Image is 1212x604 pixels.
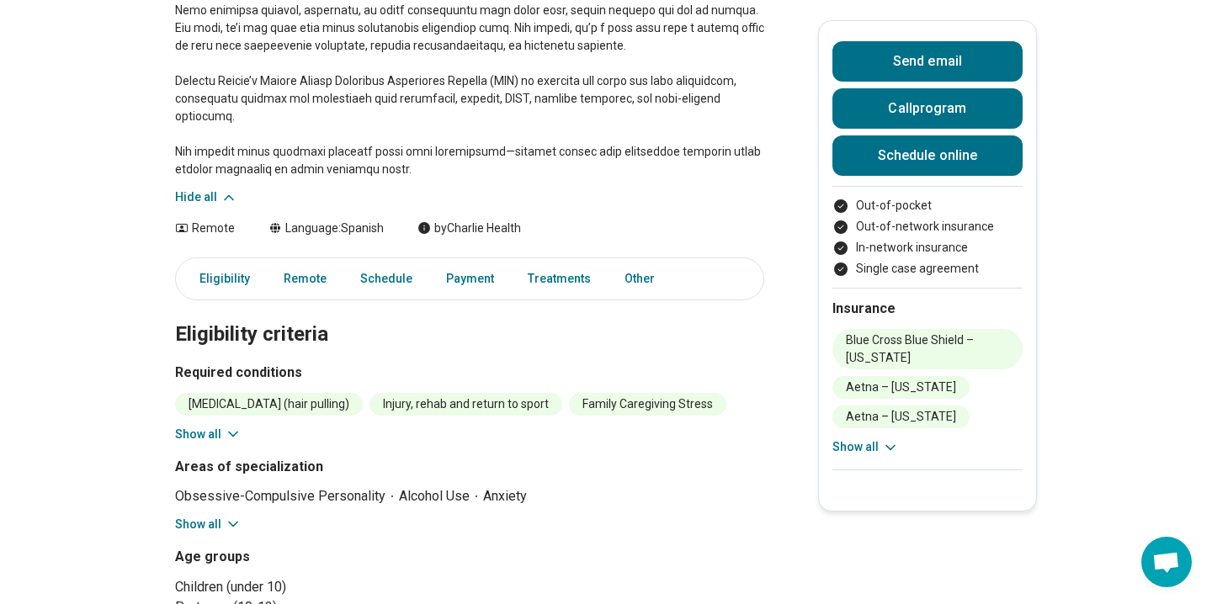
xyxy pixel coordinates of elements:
[175,363,764,383] h3: Required conditions
[832,41,1023,82] button: Send email
[175,220,235,237] div: Remote
[436,262,504,296] a: Payment
[569,393,726,416] li: Family Caregiving Stress
[832,197,1023,278] ul: Payment options
[274,262,337,296] a: Remote
[832,135,1023,176] a: Schedule online
[175,457,764,477] h3: Areas of specialization
[175,188,237,206] button: Hide all
[614,262,675,296] a: Other
[175,547,764,567] h3: Age groups
[1141,537,1192,587] div: Open chat
[483,487,527,506] li: Anxiety
[832,218,1023,236] li: Out-of-network insurance
[268,220,384,237] div: Language: Spanish
[832,438,899,456] button: Show all
[175,487,399,506] li: Obsessive-Compulsive Personality
[369,393,562,416] li: Injury, rehab and return to sport
[175,426,242,443] button: Show all
[518,262,601,296] a: Treatments
[417,220,521,237] div: by Charlie Health
[175,393,363,416] li: [MEDICAL_DATA] (hair pulling)
[399,487,483,506] li: Alcohol Use
[832,405,970,428] li: Aetna – [US_STATE]
[175,577,764,597] li: Children (under 10)
[832,329,1023,369] li: Blue Cross Blue Shield – [US_STATE]
[832,239,1023,257] li: In-network insurance
[350,262,423,296] a: Schedule
[175,516,242,533] button: Show all
[179,262,260,296] a: Eligibility
[832,260,1023,278] li: Single case agreement
[175,280,764,349] h2: Eligibility criteria
[832,197,1023,215] li: Out-of-pocket
[832,376,970,399] li: Aetna – [US_STATE]
[832,88,1023,129] button: Callprogram
[832,299,1023,319] h2: Insurance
